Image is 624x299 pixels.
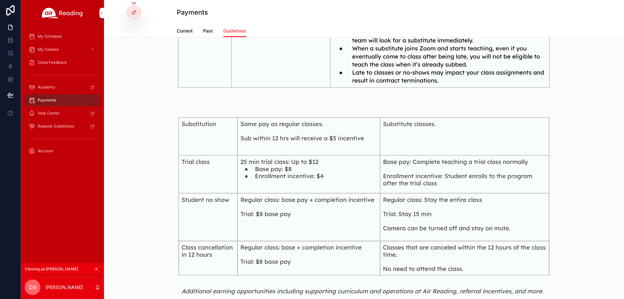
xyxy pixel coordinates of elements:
[21,26,104,165] div: scrollable content
[38,148,53,154] span: Account
[45,284,83,291] p: [PERSON_NAME]
[38,60,67,65] span: Class Feedback
[38,85,55,90] span: Academy
[25,31,100,42] a: My Schedule
[38,34,62,39] span: My Schedule
[25,57,100,68] a: Class Feedback
[177,8,208,17] h1: Payments
[203,25,213,38] a: Past
[223,28,246,34] span: Guidelines
[177,28,193,34] span: Current
[177,25,193,38] a: Current
[25,107,100,119] a: Help Center
[203,28,213,34] span: Past
[38,124,74,129] span: Request Substitutes
[25,94,100,106] a: Payments
[25,81,100,93] a: Academy
[38,47,59,52] span: My Classes
[29,283,36,291] span: DS
[25,120,100,132] a: Request Substitutes
[25,44,100,55] a: My Classes
[223,25,246,37] a: Guidelines
[25,266,78,272] span: Viewing as [PERSON_NAME]
[177,116,551,296] img: 23460-Screenshot-2025-01-01-at-7.00.19-PM.png
[42,8,83,18] img: App logo
[38,98,56,103] span: Payments
[38,111,60,116] span: Help Center
[25,145,100,157] a: Account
